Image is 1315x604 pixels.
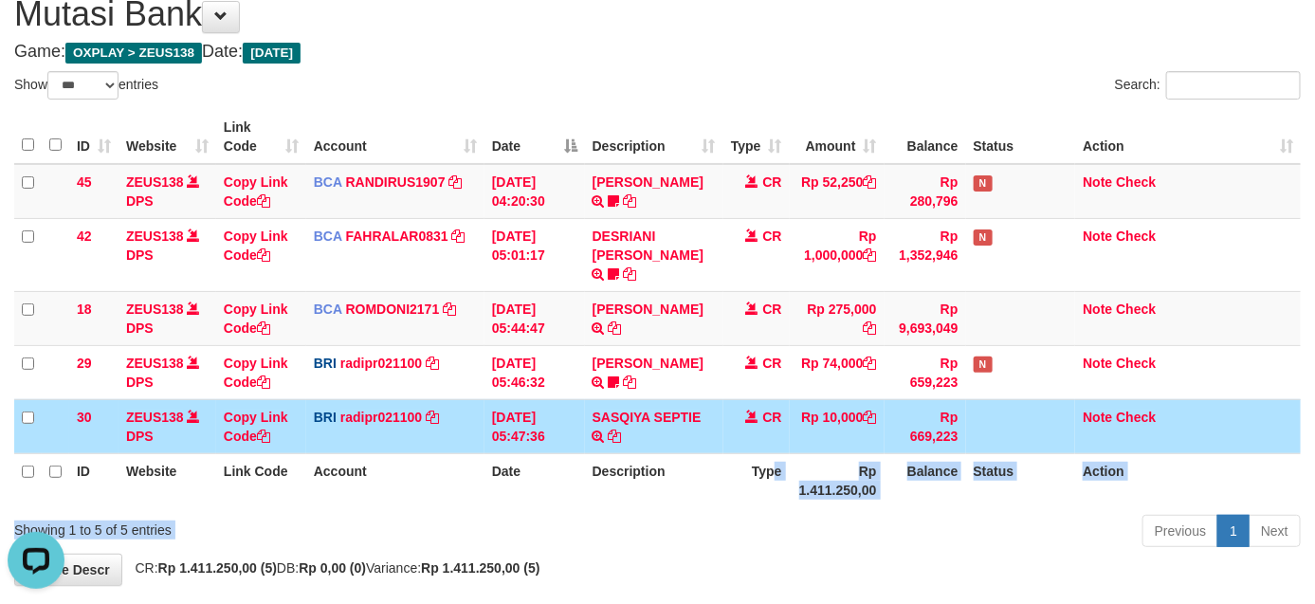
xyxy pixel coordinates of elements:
[1116,302,1156,317] a: Check
[1075,110,1301,164] th: Action: activate to sort column ascending
[14,71,158,100] label: Show entries
[126,174,184,190] a: ZEUS138
[790,345,885,399] td: Rp 74,000
[762,174,781,190] span: CR
[593,174,703,190] a: [PERSON_NAME]
[126,410,184,425] a: ZEUS138
[864,174,877,190] a: Copy Rp 52,250 to clipboard
[790,291,885,345] td: Rp 275,000
[624,375,637,390] a: Copy STEVANO FERNAN to clipboard
[1083,174,1112,190] a: Note
[885,453,966,507] th: Balance
[1217,515,1250,547] a: 1
[864,410,877,425] a: Copy Rp 10,000 to clipboard
[585,110,723,164] th: Description: activate to sort column ascending
[8,8,64,64] button: Open LiveChat chat widget
[314,174,342,190] span: BCA
[885,164,966,219] td: Rp 280,796
[1142,515,1218,547] a: Previous
[624,266,637,282] a: Copy DESRIANI NATALIS T to clipboard
[885,218,966,291] td: Rp 1,352,946
[762,410,781,425] span: CR
[77,302,92,317] span: 18
[624,193,637,209] a: Copy TENNY SETIAWAN to clipboard
[119,110,216,164] th: Website: activate to sort column ascending
[69,110,119,164] th: ID: activate to sort column ascending
[762,229,781,244] span: CR
[158,560,277,576] strong: Rp 1.411.250,00 (5)
[314,410,337,425] span: BRI
[484,291,585,345] td: [DATE] 05:44:47
[974,229,993,246] span: Has Note
[119,218,216,291] td: DPS
[609,320,622,336] a: Copy MUHAMMAD IQB to clipboard
[452,229,466,244] a: Copy FAHRALAR0831 to clipboard
[346,229,448,244] a: FAHRALAR0831
[448,174,462,190] a: Copy RANDIRUS1907 to clipboard
[593,302,703,317] a: [PERSON_NAME]
[1116,410,1156,425] a: Check
[119,399,216,453] td: DPS
[426,410,439,425] a: Copy radipr021100 to clipboard
[14,513,534,540] div: Showing 1 to 5 of 5 entries
[126,560,540,576] span: CR: DB: Variance:
[974,357,993,373] span: Has Note
[224,302,288,336] a: Copy Link Code
[585,453,723,507] th: Description
[484,164,585,219] td: [DATE] 04:20:30
[340,410,422,425] a: radipr021100
[974,175,993,192] span: Has Note
[224,229,288,263] a: Copy Link Code
[1083,356,1112,371] a: Note
[1116,174,1156,190] a: Check
[119,453,216,507] th: Website
[77,229,92,244] span: 42
[243,43,301,64] span: [DATE]
[443,302,456,317] a: Copy ROMDONI2171 to clipboard
[593,229,703,263] a: DESRIANI [PERSON_NAME]
[224,356,288,390] a: Copy Link Code
[119,164,216,219] td: DPS
[346,302,440,317] a: ROMDONI2171
[69,453,119,507] th: ID
[421,560,539,576] strong: Rp 1.411.250,00 (5)
[77,410,92,425] span: 30
[609,429,622,444] a: Copy SASQIYA SEPTIE to clipboard
[306,453,484,507] th: Account
[885,345,966,399] td: Rp 659,223
[484,399,585,453] td: [DATE] 05:47:36
[14,43,1301,62] h4: Game: Date:
[762,356,781,371] span: CR
[1083,302,1112,317] a: Note
[1116,356,1156,371] a: Check
[306,110,484,164] th: Account: activate to sort column ascending
[126,229,184,244] a: ZEUS138
[314,356,337,371] span: BRI
[723,453,790,507] th: Type
[426,356,439,371] a: Copy radipr021100 to clipboard
[790,453,885,507] th: Rp 1.411.250,00
[790,164,885,219] td: Rp 52,250
[224,410,288,444] a: Copy Link Code
[224,174,288,209] a: Copy Link Code
[966,453,1076,507] th: Status
[314,302,342,317] span: BCA
[1083,229,1112,244] a: Note
[885,110,966,164] th: Balance
[77,356,92,371] span: 29
[346,174,446,190] a: RANDIRUS1907
[299,560,366,576] strong: Rp 0,00 (0)
[790,110,885,164] th: Amount: activate to sort column ascending
[1075,453,1301,507] th: Action
[1115,71,1301,100] label: Search:
[484,453,585,507] th: Date
[340,356,422,371] a: radipr021100
[126,356,184,371] a: ZEUS138
[864,247,877,263] a: Copy Rp 1,000,000 to clipboard
[77,174,92,190] span: 45
[484,345,585,399] td: [DATE] 05:46:32
[966,110,1076,164] th: Status
[723,110,790,164] th: Type: activate to sort column ascending
[126,302,184,317] a: ZEUS138
[864,320,877,336] a: Copy Rp 275,000 to clipboard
